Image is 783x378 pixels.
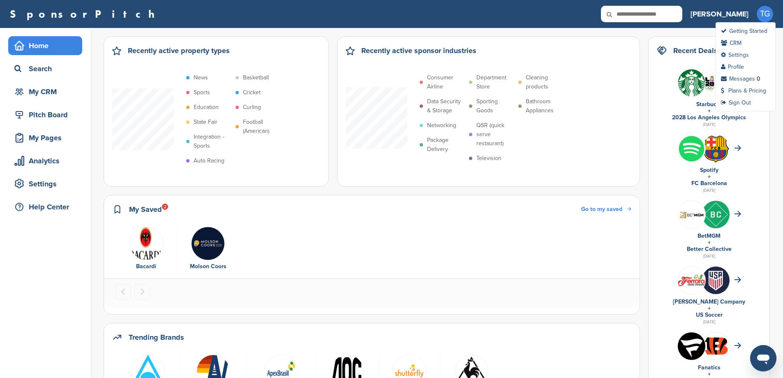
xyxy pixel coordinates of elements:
button: Next slide [134,284,150,300]
div: Analytics [12,153,82,168]
h3: [PERSON_NAME] [691,8,748,20]
div: Settings [12,176,82,191]
a: + [708,173,711,180]
span: TG [757,6,773,22]
a: Analytics [8,151,82,170]
button: Previous slide [115,284,131,300]
a: + [708,107,711,114]
div: Molson Coors [181,262,235,271]
a: My Pages [8,128,82,147]
div: My Pages [12,130,82,145]
h2: My Saved [129,204,162,215]
a: Pitch Board [8,105,82,124]
div: Home [12,38,82,53]
div: [DATE] [657,121,761,128]
div: [DATE] [657,253,761,260]
a: Search [8,59,82,78]
div: [DATE] [657,187,761,194]
div: 2 of 2 [177,227,239,271]
div: My CRM [12,84,82,99]
p: Department Store [476,73,514,91]
div: 2 [162,204,168,210]
img: Okcnagxi 400x400 [678,332,705,360]
img: Ferrara candy logo [678,274,705,287]
img: Molson coors logo [191,227,225,260]
p: State Fair [194,118,217,127]
p: Sports [194,88,210,97]
p: News [194,73,208,82]
img: Screen shot 2020 11 05 at 10.46.00 am [678,207,705,221]
div: Search [12,61,82,76]
a: CRM [721,39,741,46]
div: [DATE] [657,318,761,326]
p: Data Security & Storage [427,97,465,115]
p: Bathroom Appliances [526,97,564,115]
img: whvs id 400x400 [702,267,730,294]
a: + [708,371,711,378]
a: [PERSON_NAME] Company [673,298,745,305]
a: My CRM [8,82,82,101]
a: Settings [8,174,82,193]
p: Package Delivery [427,136,465,154]
a: US Soccer [696,311,723,318]
h2: Trending Brands [129,332,184,343]
img: Data?1415808195 [702,336,730,356]
a: Go to my saved [581,205,631,214]
img: Data [129,227,163,260]
a: FC Barcelona [691,180,727,187]
a: Messages [721,75,755,82]
a: BetMGM [698,232,721,239]
a: Fanatics [698,364,721,371]
div: 0 [757,75,760,82]
div: 1 of 2 [115,227,177,271]
p: Cricket [243,88,261,97]
h2: Recently active sponsor industries [361,45,476,56]
p: Auto Racing [194,156,224,165]
a: Plans & Pricing [721,87,766,94]
p: Cleaning products [526,73,564,91]
a: Getting Started [721,28,767,35]
h2: Recently active property types [128,45,230,56]
h2: Recent Deals [673,45,718,56]
a: 2028 Los Angeles Olympics [672,114,746,121]
a: + [708,305,711,312]
p: Curling [243,103,261,112]
p: Education [194,103,219,112]
img: Vrpucdn2 400x400 [678,135,705,162]
a: Spotify [700,167,718,174]
img: Inc kuuz 400x400 [702,201,730,228]
a: Settings [721,51,749,58]
img: Open uri20141112 50798 1m0bak2 [678,69,705,97]
p: Football (American) [243,118,281,136]
div: Pitch Board [12,107,82,122]
a: Help Center [8,197,82,216]
a: + [708,239,711,246]
a: Profile [721,63,744,70]
iframe: Button to launch messaging window [750,345,776,371]
div: Bacardi [120,262,173,271]
a: Data Bacardi [120,227,173,271]
span: Go to my saved [581,206,622,213]
a: Better Collective [687,246,732,253]
a: Starbucks [696,101,722,108]
a: Home [8,36,82,55]
p: Sporting Goods [476,97,514,115]
p: Television [476,154,501,163]
a: Sign Out [721,99,751,106]
p: QSR (quick serve restaurant) [476,121,514,148]
p: Networking [427,121,456,130]
p: Basketball [243,73,269,82]
p: Consumer Airline [427,73,465,91]
img: Open uri20141112 64162 1yeofb6?1415809477 [702,135,730,163]
p: Integration - Sports [194,132,231,151]
a: [PERSON_NAME] [691,5,748,23]
div: Help Center [12,199,82,214]
a: SponsorPitch [10,9,160,19]
a: Molson coors logo Molson Coors [181,227,235,271]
